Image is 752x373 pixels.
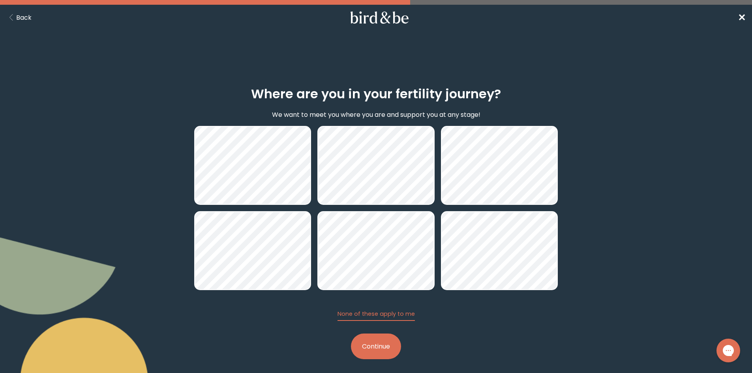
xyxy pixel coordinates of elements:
[272,110,480,120] p: We want to meet you where you are and support you at any stage!
[6,13,32,22] button: Back Button
[338,310,415,321] button: None of these apply to me
[738,11,746,24] a: ✕
[251,84,501,103] h2: Where are you in your fertility journey?
[351,334,401,359] button: Continue
[713,336,744,365] iframe: Gorgias live chat messenger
